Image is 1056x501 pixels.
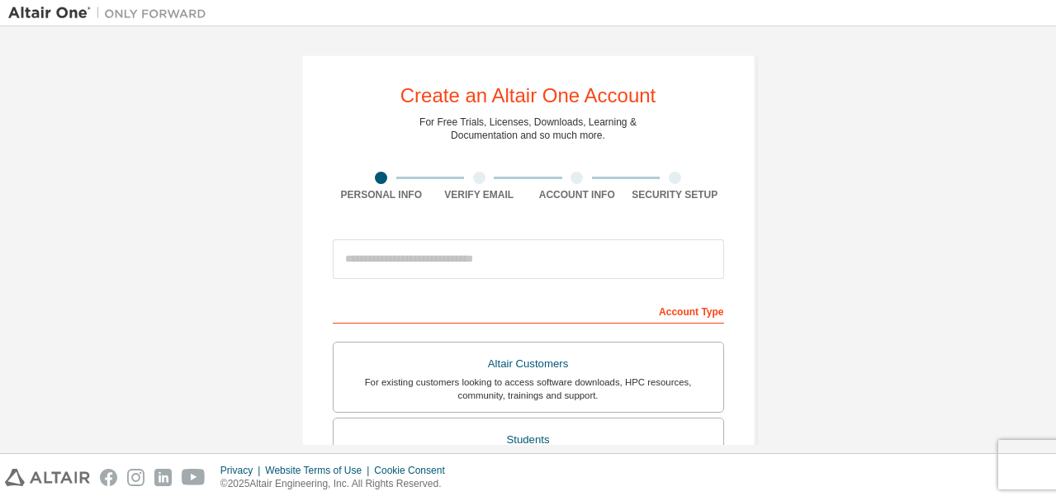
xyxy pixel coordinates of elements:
img: facebook.svg [100,469,117,486]
img: instagram.svg [127,469,144,486]
div: Verify Email [430,188,528,201]
div: For Free Trials, Licenses, Downloads, Learning & Documentation and so much more. [419,116,637,142]
div: Personal Info [333,188,431,201]
div: Account Info [528,188,627,201]
img: altair_logo.svg [5,469,90,486]
div: Website Terms of Use [265,464,374,477]
div: For existing customers looking to access software downloads, HPC resources, community, trainings ... [343,376,713,402]
div: Account Type [333,297,724,324]
div: Create an Altair One Account [400,86,656,106]
div: Altair Customers [343,352,713,376]
div: Students [343,428,713,451]
p: © 2025 Altair Engineering, Inc. All Rights Reserved. [220,477,455,491]
img: youtube.svg [182,469,206,486]
div: Security Setup [626,188,724,201]
img: linkedin.svg [154,469,172,486]
div: Privacy [220,464,265,477]
img: Altair One [8,5,215,21]
div: Cookie Consent [374,464,454,477]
